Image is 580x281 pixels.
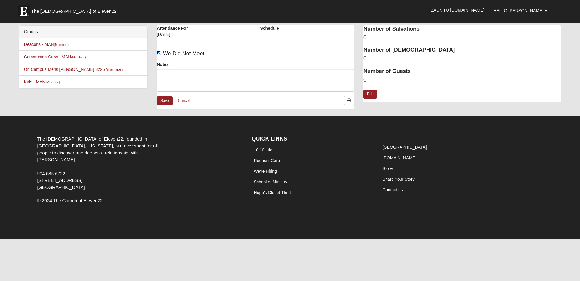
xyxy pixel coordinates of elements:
dd: 0 [363,55,561,63]
a: The [DEMOGRAPHIC_DATA] of Eleven22 [15,2,136,17]
label: Notes [157,61,169,68]
a: Request Care [254,158,280,163]
label: Attendance For [157,25,188,31]
img: Eleven22 logo [18,5,30,17]
a: [DOMAIN_NAME] [383,155,416,160]
dd: 0 [363,76,561,84]
a: We're Hiring [254,169,277,174]
a: School of Ministry [254,179,287,184]
div: [DATE] [157,31,199,42]
a: Communion Crew - MAN(Member ) [24,54,86,59]
dt: Number of Guests [363,68,561,75]
span: The [DEMOGRAPHIC_DATA] of Eleven22 [31,8,116,14]
dt: Number of Salvations [363,25,561,33]
small: (Member ) [71,55,86,59]
span: © 2024 The Church of Eleven22 [37,198,103,203]
span: Hello [PERSON_NAME] [493,8,543,13]
small: (Member ) [46,80,60,84]
a: Back to [DOMAIN_NAME] [426,2,489,18]
a: Store [383,166,393,171]
span: [GEOGRAPHIC_DATA] [37,185,85,190]
a: Save [157,96,173,105]
dd: 0 [363,34,561,42]
a: Contact us [383,187,403,192]
a: Hello [PERSON_NAME] [489,3,552,18]
a: 10:10 Life [254,147,273,152]
a: Cancel [174,96,194,106]
a: [GEOGRAPHIC_DATA] [383,145,427,150]
h4: QUICK LINKS [252,136,371,142]
a: Edit [363,90,377,99]
div: The [DEMOGRAPHIC_DATA] of Eleven22, founded in [GEOGRAPHIC_DATA], [US_STATE], is a movement for a... [32,136,175,191]
input: We Did Not Meet [157,51,161,55]
div: Groups [19,26,147,38]
label: Schedule [260,25,279,31]
a: Kids - MAN(Member ) [24,79,60,84]
span: We Did Not Meet [163,50,204,57]
a: Print Attendance Roster [344,96,354,105]
a: Share Your Story [383,177,415,182]
a: Deacons - MAN(Member ) [24,42,69,47]
a: On Campus Mens [PERSON_NAME] 32257(Leader) [24,67,123,72]
a: Hope's Closet Thrift [254,190,291,195]
small: (Member ) [54,43,69,47]
small: (Leader ) [107,68,123,71]
dt: Number of [DEMOGRAPHIC_DATA] [363,46,561,54]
